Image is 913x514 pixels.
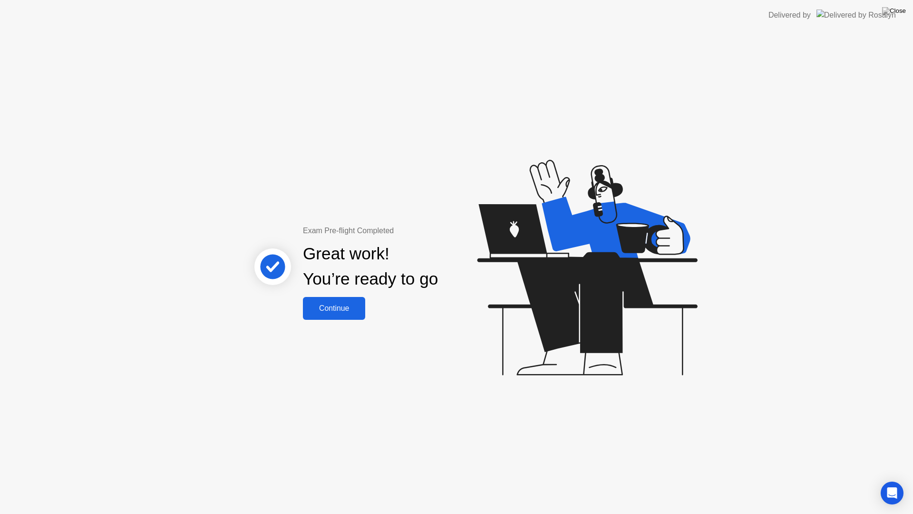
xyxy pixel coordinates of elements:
button: Continue [303,297,365,320]
div: Open Intercom Messenger [881,482,903,504]
div: Great work! You’re ready to go [303,241,438,292]
img: Close [882,7,906,15]
div: Exam Pre-flight Completed [303,225,499,237]
div: Continue [306,304,362,313]
div: Delivered by [768,10,811,21]
img: Delivered by Rosalyn [816,10,896,20]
